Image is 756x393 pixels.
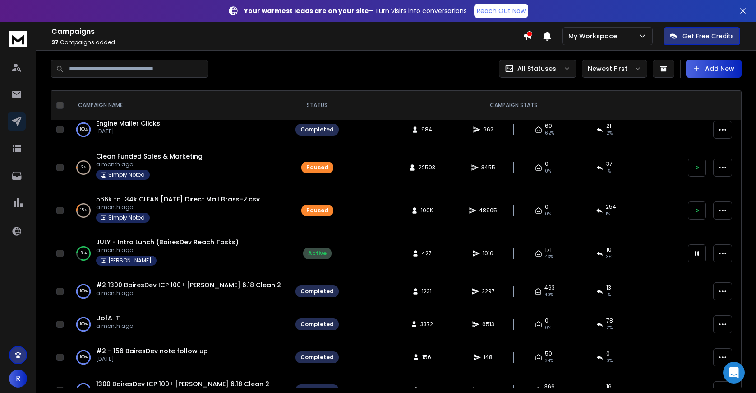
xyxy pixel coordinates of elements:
span: 3372 [420,321,433,328]
span: 6513 [482,321,494,328]
a: #2 - 156 BairesDev note follow up [96,346,208,356]
p: My Workspace [568,32,621,41]
strong: Your warmest leads are on your site [244,6,369,15]
span: 148 [484,354,493,361]
span: 1231 [422,288,432,295]
span: 3 % [606,253,612,261]
td: 100%#2 1300 BairesDev ICP 100+ [PERSON_NAME] 6.18 Clean 2a month ago [67,275,290,308]
td: 100%UofA ITa month ago [67,308,290,341]
div: Completed [300,321,334,328]
p: [DATE] [96,128,160,135]
span: 50 [545,350,552,357]
span: 366 [544,383,555,390]
span: 0 [545,160,549,168]
span: 2 % [606,324,613,332]
h1: Campaigns [51,26,523,37]
a: 1300 BairesDev ICP 100+ [PERSON_NAME] 6.18 Clean 2 [96,379,269,388]
span: 37 [51,38,59,46]
p: Campaigns added [51,39,523,46]
p: a month ago [96,247,239,254]
span: 21 [606,122,611,130]
span: 601 [545,122,554,130]
td: 2%Clean Funded Sales & Marketinga month agoSimply Noted [67,146,290,189]
a: 566k to 134k CLEAN [DATE] Direct Mail Brass-2.csv [96,195,260,204]
th: CAMPAIGN NAME [67,91,290,120]
a: Clean Funded Sales & Marketing [96,152,203,161]
td: 81%JULY - Intro Lunch (BairesDev Reach Tasks)a month ago[PERSON_NAME] [67,232,290,275]
p: a month ago [96,161,203,168]
p: 100 % [80,287,88,296]
p: a month ago [96,204,260,211]
span: 0 [545,317,549,324]
span: 22503 [419,164,435,171]
span: 1 % [606,168,611,175]
span: 1 % [606,291,611,299]
span: 0 [545,203,549,211]
p: 100 % [80,320,88,329]
span: 48905 [479,207,497,214]
span: 984 [421,126,432,133]
th: STATUS [290,91,344,120]
a: Engine Mailer Clicks [96,119,160,128]
div: Completed [300,354,334,361]
span: 0 [606,350,610,357]
div: Completed [300,288,334,295]
a: JULY - Intro Lunch (BairesDev Reach Tasks) [96,238,239,247]
span: 100K [421,207,433,214]
button: R [9,370,27,388]
span: 10 [606,246,612,253]
span: 463 [544,284,555,291]
span: 40 % [544,291,553,299]
span: 1016 [483,250,493,257]
span: 43 % [545,253,553,261]
span: 0 % [545,211,551,218]
a: #2 1300 BairesDev ICP 100+ [PERSON_NAME] 6.18 Clean 2 [96,281,281,290]
span: 962 [483,126,493,133]
img: logo [9,31,27,47]
p: a month ago [96,323,133,330]
span: 171 [545,246,552,253]
button: Get Free Credits [664,27,740,45]
span: 0% [545,168,551,175]
button: Newest First [582,60,647,78]
div: Paused [306,207,328,214]
p: 100 % [80,125,88,134]
p: All Statuses [517,64,556,73]
span: 2297 [482,288,495,295]
a: UofA IT [96,313,120,323]
p: – Turn visits into conversations [244,6,467,15]
span: 37 [606,160,613,168]
a: Reach Out Now [474,4,528,18]
span: 78 [606,317,613,324]
span: 3455 [481,164,495,171]
div: Paused [306,164,328,171]
div: Active [308,250,327,257]
button: Add New [686,60,742,78]
span: 1 % [606,211,610,218]
p: [PERSON_NAME] [108,257,152,264]
p: Get Free Credits [682,32,734,41]
span: 2 % [606,130,613,137]
p: Simply Noted [108,171,145,178]
p: Simply Noted [108,214,145,221]
span: 34 % [545,357,553,365]
span: 16 [606,383,612,390]
td: 100%#2 - 156 BairesDev note follow up[DATE] [67,341,290,374]
span: 254 [606,203,616,211]
span: 0% [545,324,551,332]
span: 156 [422,354,431,361]
span: 427 [422,250,432,257]
th: CAMPAIGN STATS [344,91,682,120]
p: 2 % [81,163,86,172]
p: Reach Out Now [477,6,526,15]
p: [DATE] [96,356,208,363]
